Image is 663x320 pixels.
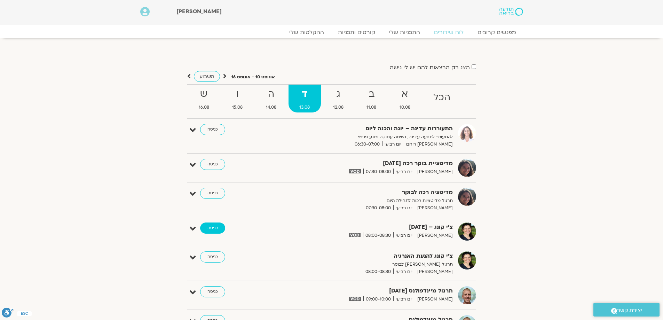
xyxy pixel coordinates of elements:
span: 09:00-10:00 [363,296,393,303]
p: להתעורר לתנועה עדינה, נשימה עמוקה ורוגע פנימי [282,133,453,141]
strong: ו [221,86,254,102]
a: ה14.08 [255,85,287,112]
span: [PERSON_NAME] [415,268,453,275]
span: השבוע [199,73,214,80]
span: 16.08 [188,104,220,111]
span: 08:00-08:30 [363,232,393,239]
a: ההקלטות שלי [282,29,331,36]
a: לוח שידורים [427,29,471,36]
a: ג12.08 [322,85,355,112]
nav: Menu [140,29,523,36]
span: 13.08 [289,104,321,111]
span: [PERSON_NAME] [415,232,453,239]
strong: מדיטציה רכה לבוקר [282,188,453,197]
span: 07:30-08:00 [363,204,393,212]
p: אוגוסט 10 - אוגוסט 16 [231,73,275,81]
strong: א [389,86,421,102]
span: [PERSON_NAME] [415,296,453,303]
span: 14.08 [255,104,287,111]
strong: תרגול מיינדפולנס [DATE] [282,286,453,296]
span: יום רביעי [393,296,415,303]
a: הכל [423,85,461,112]
a: כניסה [200,159,225,170]
a: מפגשים קרובים [471,29,523,36]
span: יצירת קשר [617,306,642,315]
span: 06:30-07:00 [352,141,382,148]
label: הצג רק הרצאות להם יש לי גישה [390,64,470,71]
strong: ש [188,86,220,102]
strong: ד [289,86,321,102]
span: [PERSON_NAME] [176,8,222,15]
a: התכניות שלי [382,29,427,36]
a: כניסה [200,286,225,297]
span: יום רביעי [393,268,415,275]
span: [PERSON_NAME] [415,204,453,212]
img: vodicon [349,169,361,173]
span: 11.08 [356,104,387,111]
span: [PERSON_NAME] רוחם [404,141,453,148]
a: כניסה [200,251,225,263]
a: קורסים ותכניות [331,29,382,36]
span: 15.08 [221,104,254,111]
strong: מדיטציית בוקר רכה [DATE] [282,159,453,168]
a: ש16.08 [188,85,220,112]
span: [PERSON_NAME] [415,168,453,175]
a: כניסה [200,124,225,135]
span: 10.08 [389,104,421,111]
strong: ב [356,86,387,102]
a: ב11.08 [356,85,387,112]
a: ד13.08 [289,85,321,112]
img: vodicon [349,233,360,237]
a: השבוע [194,71,220,82]
span: 08:00-08:30 [363,268,393,275]
a: כניסה [200,188,225,199]
p: תרגול מדיטציות רכות לתחילת היום [282,197,453,204]
a: ו15.08 [221,85,254,112]
a: יצירת קשר [593,303,660,317]
span: 07:30-08:00 [363,168,393,175]
span: יום רביעי [393,204,415,212]
strong: ג [322,86,355,102]
span: 12.08 [322,104,355,111]
span: יום רביעי [393,232,415,239]
a: א10.08 [389,85,421,112]
span: יום רביעי [393,168,415,175]
img: vodicon [349,297,361,301]
strong: התעוררות עדינה – יוגה והכנה ליום [282,124,453,133]
span: יום רביעי [382,141,404,148]
strong: ה [255,86,287,102]
a: כניסה [200,223,225,234]
strong: צ'י קונג – [DATE] [282,223,453,232]
strong: הכל [423,90,461,106]
p: תרגול [PERSON_NAME] לבוקר [282,261,453,268]
strong: צ'י קונג להנעת האנרגיה [282,251,453,261]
